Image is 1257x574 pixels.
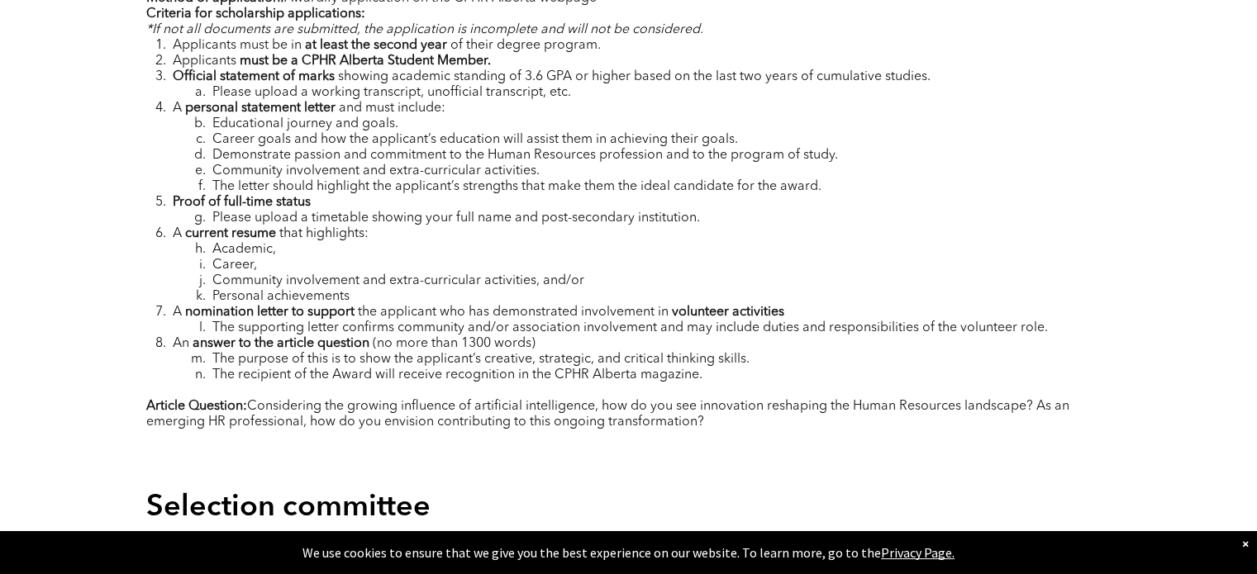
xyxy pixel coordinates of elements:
span: showing academic standing of 3.6 GPA or higher based on the last two years of cumulative studies. [338,70,931,83]
strong: at least the second year [305,39,447,52]
span: Applicants must be in [173,39,302,52]
strong: personal statement letter [185,102,336,115]
span: Demonstrate passion and commitment to the Human Resources profession and to the program of study. [212,149,838,162]
span: the applicant who has demonstrated involvement in [358,306,669,319]
span: Please upload a timetable showing your full name and post-secondary institution. [212,211,700,225]
span: of their degree program. [450,39,601,52]
span: *If not all documents are submitted, the application is incomplete and will not be considered. [146,23,703,36]
span: Community involvement and extra-curricular activities. [212,164,540,178]
span: Selection committee [146,493,431,523]
strong: volunteer activities [672,306,784,319]
strong: current resume [185,227,276,240]
span: Career goals and how the applicant’s education will assist them in achieving their goals. [212,133,738,146]
strong: Criteria for scholarship applications: [146,7,365,21]
strong: Proof of full-time status [173,196,311,209]
div: Dismiss notification [1242,535,1249,552]
span: A [173,306,182,319]
span: The supporting letter confirms community and/or association involvement and may include duties an... [212,321,1048,334]
span: Personal achievements [212,290,350,303]
span: A [173,227,182,240]
span: The purpose of this is to show the applicant’s creative, strategic, and critical thinking skills. [212,353,750,366]
strong: answer to the article question [193,337,369,350]
span: that highlights: [279,227,369,240]
strong: Official statement of marks [173,70,335,83]
span: Applicants [173,55,236,68]
strong: Article Question: [146,400,247,413]
span: The recipient of the Award will receive recognition in the CPHR Alberta magazine. [212,368,702,382]
strong: must be a CPHR Alberta Student Member. [240,55,491,68]
a: Privacy Page. [881,544,955,561]
span: Career, [212,259,257,272]
span: and must include: [339,102,445,115]
span: Educational journey and goals. [212,117,398,130]
span: (no more than 1300 words) [373,337,536,350]
span: A [173,102,182,115]
span: Please upload a working transcript, unofficial transcript, etc. [212,86,571,99]
span: An [173,337,189,350]
strong: nomination letter to support [185,306,355,319]
span: The letter should highlight the applicant’s strengths that make them the ideal candidate for the ... [212,180,821,193]
span: Considering the growing influence of artificial intelligence, how do you see innovation reshaping... [146,400,1069,429]
span: Community involvement and extra-curricular activities, and/or [212,274,584,287]
span: Academic, [212,243,276,256]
